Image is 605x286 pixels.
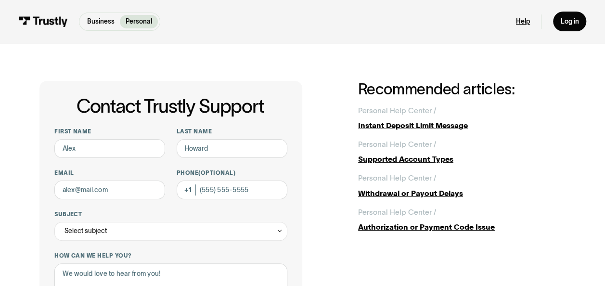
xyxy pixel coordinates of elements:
[358,172,566,199] a: Personal Help Center /Withdrawal or Payout Delays
[358,221,566,233] div: Authorization or Payment Code Issue
[54,139,165,158] input: Alex
[64,225,107,236] div: Select subject
[358,139,566,165] a: Personal Help Center /Supported Account Types
[177,139,287,158] input: Howard
[54,128,165,135] label: First name
[358,207,566,233] a: Personal Help Center /Authorization or Payment Code Issue
[358,105,436,116] div: Personal Help Center /
[177,128,287,135] label: Last name
[19,16,68,26] img: Trustly Logo
[177,169,287,177] label: Phone
[54,210,287,218] label: Subject
[358,81,566,97] h2: Recommended articles:
[358,105,566,131] a: Personal Help Center /Instant Deposit Limit Message
[198,169,235,176] span: (Optional)
[358,120,566,131] div: Instant Deposit Limit Message
[54,252,287,260] label: How can we help you?
[516,17,530,26] a: Help
[81,15,120,28] a: Business
[126,17,152,27] p: Personal
[54,222,287,241] div: Select subject
[358,139,436,150] div: Personal Help Center /
[358,154,566,165] div: Supported Account Types
[177,181,287,199] input: (555) 555-5555
[560,17,579,26] div: Log in
[54,181,165,199] input: alex@mail.com
[358,172,436,183] div: Personal Help Center /
[87,17,115,27] p: Business
[358,207,436,218] div: Personal Help Center /
[120,15,157,28] a: Personal
[358,188,566,199] div: Withdrawal or Payout Delays
[553,12,586,31] a: Log in
[52,96,287,117] h1: Contact Trustly Support
[54,169,165,177] label: Email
